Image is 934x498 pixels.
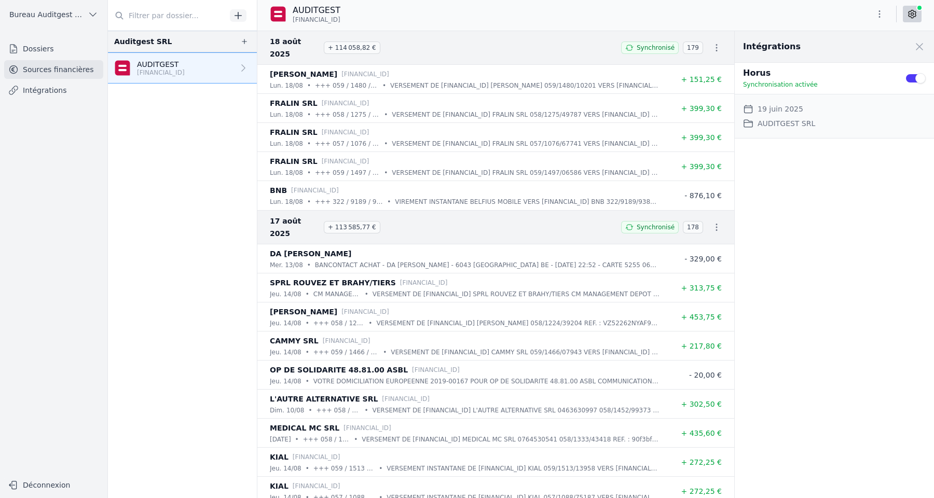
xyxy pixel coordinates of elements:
[391,347,660,357] p: VERSEMENT DE [FINANCIAL_ID] CAMMY SRL 059/1466/07943 VERS [FINANCIAL_ID] AUDITGEST REF. : 5948241...
[368,318,372,328] div: •
[270,80,303,91] p: lun. 18/08
[315,197,383,207] p: +++ 322 / 9189 / 93889 +++
[114,35,172,48] div: Auditgest SRL
[137,68,185,77] p: [FINANCIAL_ID]
[270,126,318,139] p: FRALIN SRL
[270,318,301,328] p: jeu. 14/08
[306,289,309,299] div: •
[313,347,379,357] p: +++ 059 / 1466 / 07943 +++
[392,109,660,120] p: VERSEMENT DE [FINANCIAL_ID] FRALIN SRL 058/1275/49787 VERS [FINANCIAL_ID] Auditgest srl REF. : 59...
[307,260,311,270] div: •
[373,405,660,416] p: VERSEMENT DE [FINANCIAL_ID] L'AUTRE ALTERNATIVE SRL 0463630997 058/1452/99373 REF. : d20d1a597f46...
[4,477,103,493] button: Déconnexion
[270,405,304,416] p: dim. 10/08
[270,6,286,22] img: belfius.png
[306,347,309,357] div: •
[270,335,319,347] p: CAMMY SRL
[306,318,309,328] div: •
[307,168,311,178] div: •
[270,139,303,149] p: lun. 18/08
[270,434,291,445] p: [DATE]
[313,463,375,474] p: +++ 059 / 1513 / 13958 +++
[295,434,299,445] div: •
[270,197,303,207] p: lun. 18/08
[681,458,722,466] span: + 272,25 €
[270,215,320,240] span: 17 août 2025
[684,191,722,200] span: - 876,10 €
[379,463,382,474] div: •
[324,221,380,233] span: + 113 585,77 €
[681,400,722,408] span: + 302,50 €
[270,168,303,178] p: lun. 18/08
[270,260,303,270] p: mer. 13/08
[758,103,803,115] dd: 19 juin 2025
[4,60,103,79] a: Sources financières
[412,365,460,375] p: [FINANCIAL_ID]
[313,376,660,386] p: VOTRE DOMICILIATION EUROPEENNE 2019-00167 POUR OP DE SOLIDARITE 48.81.00 ASBL COMMUNICATION : REF...
[364,405,368,416] div: •
[315,80,378,91] p: +++ 059 / 1480 / 10201 +++
[4,39,103,58] a: Dossiers
[270,155,318,168] p: FRALIN SRL
[683,221,703,233] span: 178
[390,80,660,91] p: VERSEMENT DE [FINANCIAL_ID] [PERSON_NAME] 059/1480/10201 VERS [FINANCIAL_ID] AUDITGEST REF. : 597...
[306,463,309,474] div: •
[323,336,370,346] p: [FINANCIAL_ID]
[341,307,389,317] p: [FINANCIAL_ID]
[384,139,388,149] div: •
[324,41,380,54] span: + 114 058,82 €
[637,44,675,52] span: Synchronisé
[322,98,369,108] p: [FINANCIAL_ID]
[270,463,301,474] p: jeu. 14/08
[387,197,391,207] div: •
[384,168,388,178] div: •
[637,223,675,231] span: Synchronisé
[681,133,722,142] span: + 399,30 €
[383,347,387,357] div: •
[293,4,340,17] p: AUDITGEST
[270,480,289,492] p: KIAL
[382,80,386,91] div: •
[313,289,361,299] p: CM MANAGEMENT DEPOT BNB
[270,247,351,260] p: DA [PERSON_NAME]
[373,289,660,299] p: VERSEMENT DE [FINANCIAL_ID] SPRL ROUVEZ ET BRAHY/TIERS CM MANAGEMENT DEPOT BNB REF. : 149832--501...
[395,197,660,207] p: VIREMENT INSTANTANE BELFIUS MOBILE VERS [FINANCIAL_ID] BNB 322/9189/93889 REF. : 090541858J538 VA...
[400,278,448,288] p: [FINANCIAL_ID]
[392,168,660,178] p: VERSEMENT DE [FINANCIAL_ID] FRALIN SRL 059/1497/06586 VERS [FINANCIAL_ID] Auditgest srl REF. : 59...
[384,109,388,120] div: •
[291,185,339,196] p: [FINANCIAL_ID]
[270,97,318,109] p: FRALIN SRL
[108,6,226,25] input: Filtrer par dossier...
[322,127,369,137] p: [FINANCIAL_ID]
[293,481,340,491] p: [FINANCIAL_ID]
[743,67,892,79] p: Horus
[4,81,103,100] a: Intégrations
[681,429,722,437] span: + 435,60 €
[315,260,660,270] p: BANCONTACT ACHAT - DA [PERSON_NAME] - 6043 [GEOGRAPHIC_DATA] BE - [DATE] 22:52 - CARTE 5255 06XX ...
[683,41,703,54] span: 179
[681,162,722,171] span: + 399,30 €
[387,463,660,474] p: VERSEMENT INSTANTANE DE [FINANCIAL_ID] KIAL 059/1513/13958 VERS [FINANCIAL_ID] AUDITGEST REF. : 0...
[270,184,287,197] p: BNB
[684,255,722,263] span: - 329,00 €
[315,109,380,120] p: +++ 058 / 1275 / 49787 +++
[307,139,311,149] div: •
[681,313,722,321] span: + 453,75 €
[317,405,361,416] p: +++ 058 / 1452 / 99373 +++
[270,376,301,386] p: jeu. 14/08
[315,168,380,178] p: +++ 059 / 1497 / 06586 +++
[681,104,722,113] span: + 399,30 €
[270,289,301,299] p: jeu. 14/08
[322,156,369,167] p: [FINANCIAL_ID]
[341,69,389,79] p: [FINANCIAL_ID]
[270,68,337,80] p: [PERSON_NAME]
[293,16,340,24] span: [FINANCIAL_ID]
[392,139,660,149] p: VERSEMENT DE [FINANCIAL_ID] FRALIN SRL 057/1076/67741 VERS [FINANCIAL_ID] Auditgest srl REF. : 59...
[137,59,185,70] p: AUDITGEST
[270,35,320,60] span: 18 août 2025
[4,6,103,23] button: Bureau Auditgest - [PERSON_NAME]
[689,371,722,379] span: - 20,00 €
[362,434,660,445] p: VERSEMENT DE [FINANCIAL_ID] MEDICAL MC SRL 0764530541 058/1333/43418 REF. : 90f3bf4d33ed405889eca...
[303,434,350,445] p: +++ 058 / 1333 / 43418 +++
[270,422,339,434] p: MEDICAL MC SRL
